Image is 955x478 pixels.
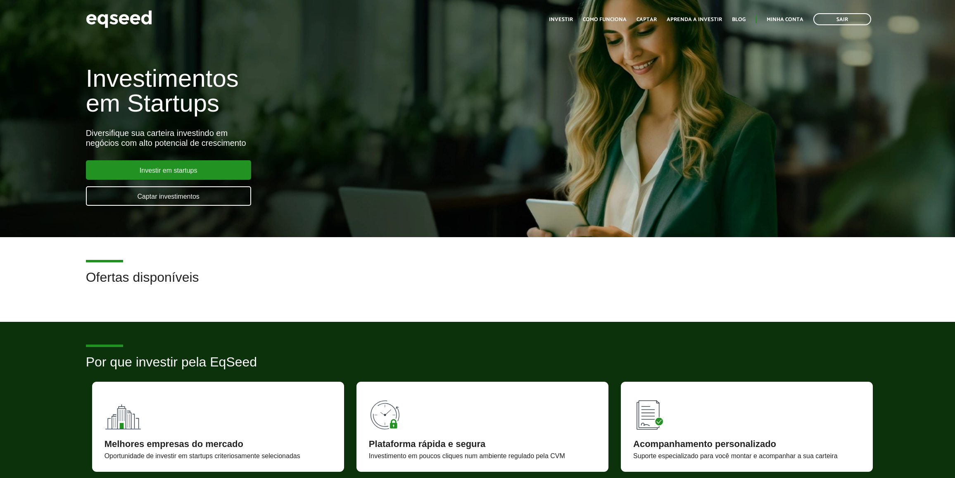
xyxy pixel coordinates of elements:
[86,355,869,382] h2: Por que investir pela EqSeed
[633,440,860,449] div: Acompanhamento personalizado
[633,394,670,431] img: 90x90_lista.svg
[105,453,332,459] div: Oportunidade de investir em startups criteriosamente selecionadas
[86,270,869,297] h2: Ofertas disponíveis
[583,17,627,22] a: Como funciona
[86,66,551,116] h1: Investimentos em Startups
[86,160,251,180] a: Investir em startups
[105,440,332,449] div: Melhores empresas do mercado
[633,453,860,459] div: Suporte especializado para você montar e acompanhar a sua carteira
[667,17,722,22] a: Aprenda a investir
[369,440,596,449] div: Plataforma rápida e segura
[105,394,142,431] img: 90x90_fundos.svg
[813,13,871,25] a: Sair
[637,17,657,22] a: Captar
[369,453,596,459] div: Investimento em poucos cliques num ambiente regulado pela CVM
[86,8,152,30] img: EqSeed
[732,17,746,22] a: Blog
[86,186,251,206] a: Captar investimentos
[767,17,803,22] a: Minha conta
[549,17,573,22] a: Investir
[86,128,551,148] div: Diversifique sua carteira investindo em negócios com alto potencial de crescimento
[369,394,406,431] img: 90x90_tempo.svg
